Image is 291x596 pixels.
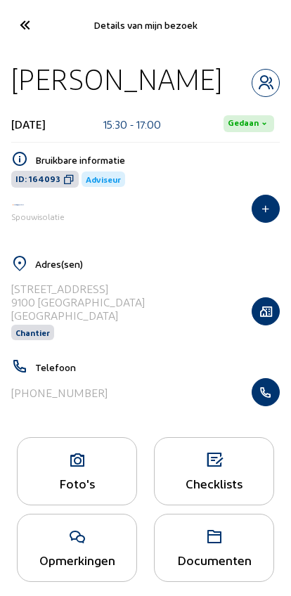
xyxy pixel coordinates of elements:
div: [PHONE_NUMBER] [11,386,108,399]
div: Documenten [155,552,273,567]
h5: Adres(sen) [35,258,280,270]
span: Spouwisolatie [11,212,65,221]
div: 15:30 - 17:00 [103,117,161,131]
div: Details van mijn bezoek [48,19,242,31]
img: Iso Protect [11,203,25,207]
span: Adviseur [86,174,121,184]
h5: Telefoon [35,361,280,373]
span: Chantier [15,328,50,337]
div: [PERSON_NAME] [11,61,222,97]
div: [DATE] [11,117,46,131]
div: Foto's [18,476,136,491]
div: [GEOGRAPHIC_DATA] [11,309,145,322]
h5: Bruikbare informatie [35,154,280,166]
span: Gedaan [228,118,259,129]
div: 9100 [GEOGRAPHIC_DATA] [11,295,145,309]
div: Checklists [155,476,273,491]
span: ID: 164093 [15,174,60,185]
div: [STREET_ADDRESS] [11,282,145,295]
div: Opmerkingen [18,552,136,567]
